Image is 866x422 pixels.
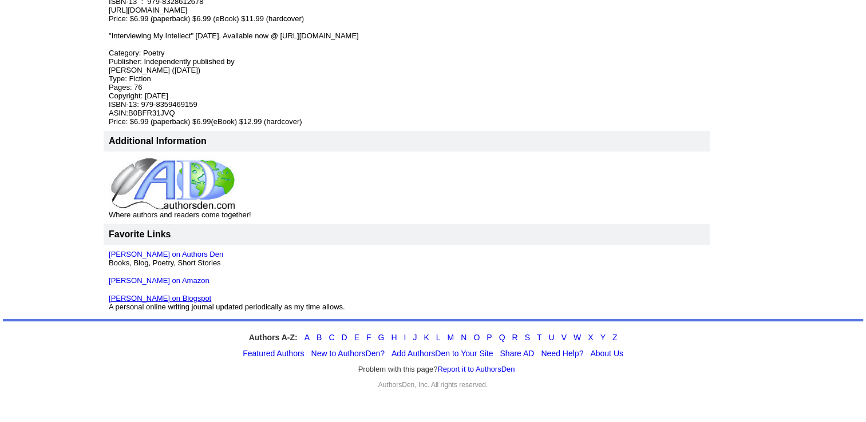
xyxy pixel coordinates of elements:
[588,333,593,342] a: X
[378,333,384,342] a: G
[525,333,530,342] a: S
[109,250,223,267] font: Books, Blog, Poetry, Short Stories
[448,333,454,342] a: M
[574,333,581,342] a: W
[109,294,211,302] a: [PERSON_NAME] on Blogspot
[109,229,171,239] font: Favorite Links
[499,333,505,342] a: Q
[548,333,554,342] a: U
[366,333,371,342] a: F
[311,349,385,358] a: New to AuthorsDen?
[473,333,480,342] a: O
[109,294,345,311] font: A personal online writing journal updated periodically as my time allows.
[358,365,515,374] font: Problem with this page?
[109,276,209,285] a: [PERSON_NAME] on Amazon
[305,333,310,342] a: A
[109,157,236,210] img: small_logo.jpg
[3,381,863,389] div: AuthorsDen, Inc. All rights reserved.
[109,210,251,219] font: Where authors and readers come together!
[391,333,397,342] a: H
[600,333,606,342] a: Y
[354,333,359,342] a: E
[487,333,492,342] a: P
[437,365,515,373] a: Report it to AuthorsDen
[404,333,406,342] a: I
[561,333,567,342] a: V
[500,349,534,358] a: Share AD
[413,333,417,342] a: J
[109,250,223,258] a: [PERSON_NAME] on Authors Den
[317,333,322,342] a: B
[424,333,429,342] a: K
[436,333,441,342] a: L
[392,349,493,358] a: Add AuthorsDen to Your Site
[541,349,583,358] a: Need Help?
[329,333,334,342] a: C
[109,136,207,146] font: Additional Information
[590,349,623,358] a: About Us
[612,333,618,342] a: Z
[341,333,347,342] a: D
[461,333,466,342] a: N
[249,333,298,342] strong: Authors A-Z:
[537,333,542,342] a: T
[243,349,304,358] a: Featured Authors
[512,333,517,342] a: R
